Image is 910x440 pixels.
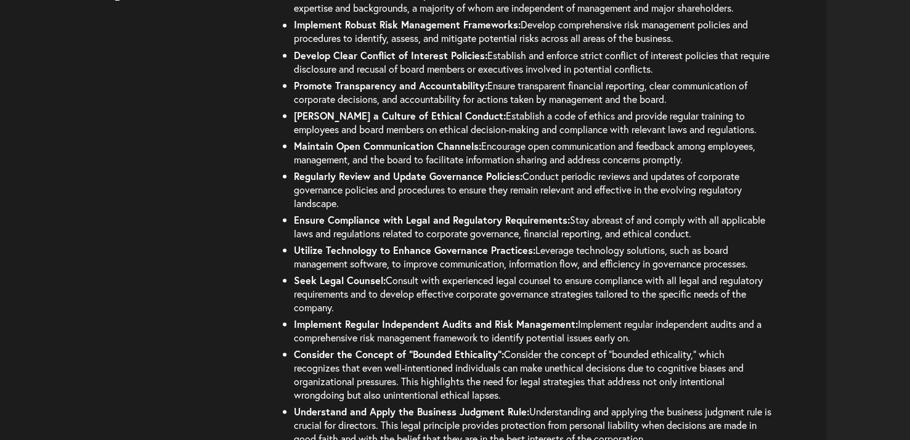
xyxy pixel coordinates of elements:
[294,169,522,182] b: Regularly Review and Update Governance Policies:
[294,78,747,105] span: Ensure transparent financial reporting, clear communication of corporate decisions, and accountab...
[294,213,570,226] b: Ensure Compliance with Legal and Regulatory Requirements:
[294,273,386,286] b: Seek Legal Counsel:
[294,317,578,330] b: Implement Regular Independent Audits and Risk Management:
[294,243,535,256] b: Utilize Technology to Enhance Governance Practices:
[294,108,757,135] span: Establish a code of ethics and provide regular training to employees and board members on ethical...
[294,273,763,313] span: Consult with experienced legal counsel to ensure compliance with all legal and regulatory require...
[294,78,487,91] b: Promote Transparency and Accountability:
[294,347,504,360] b: Consider the Concept of “Bounded Ethicality”:
[294,347,744,401] span: Consider the concept of “bounded ethicality,” which recognizes that even well-intentioned individ...
[294,213,765,239] span: Stay abreast of and comply with all applicable laws and regulations related to corporate governan...
[294,139,481,152] b: Maintain Open Communication Channels:
[294,404,529,417] b: Understand and Apply the Business Judgment Rule:
[294,317,762,343] span: Implement regular independent audits and a comprehensive risk management framework to identify po...
[294,18,521,31] b: Implement Robust Risk Management Frameworks:
[294,243,748,269] span: Leverage technology solutions, such as board management software, to improve communication, infor...
[294,48,487,61] b: Develop Clear Conflict of Interest Policies:
[294,108,506,121] b: [PERSON_NAME] a Culture of Ethical Conduct:
[294,169,742,209] span: Conduct periodic reviews and updates of corporate governance policies and procedures to ensure th...
[294,48,770,75] span: Establish and enforce strict conflict of interest policies that require disclosure and recusal of...
[294,18,748,44] span: Develop comprehensive risk management policies and procedures to identify, assess, and mitigate p...
[294,139,755,165] span: Encourage open communication and feedback among employees, management, and the board to facilitat...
